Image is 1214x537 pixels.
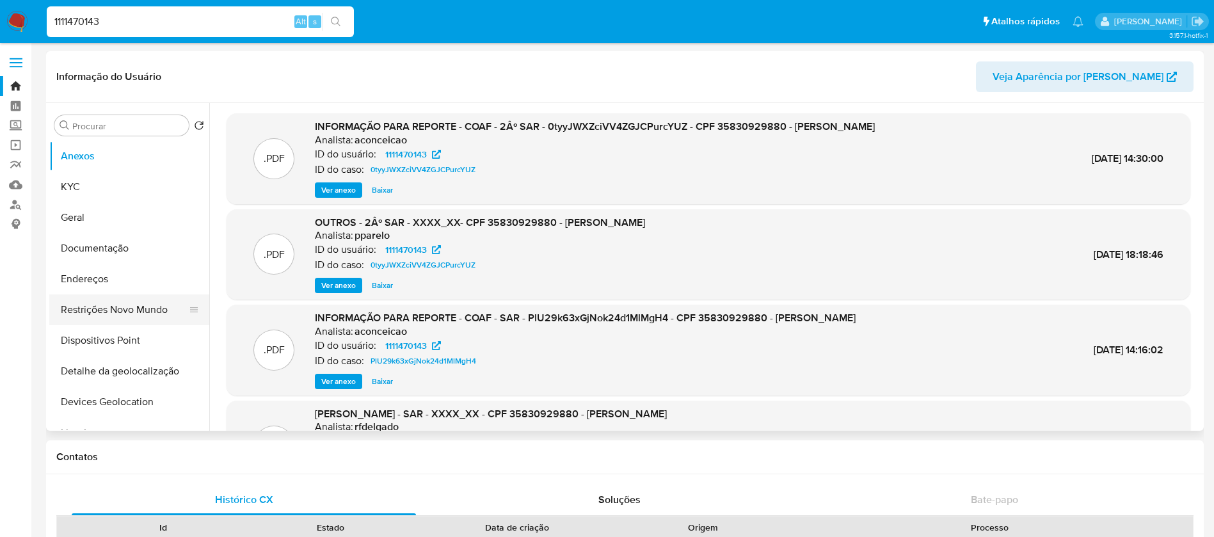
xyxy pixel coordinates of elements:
span: 1111470143 [385,338,427,353]
h1: Informação do Usuário [56,70,161,83]
button: Retornar ao pedido padrão [194,120,204,134]
button: Lista Interna [49,417,209,448]
p: ID do usuário: [315,339,376,352]
button: Procurar [60,120,70,131]
div: Estado [256,521,406,534]
p: Analista: [315,325,353,338]
span: Soluções [598,492,641,507]
button: Baixar [365,278,399,293]
span: [PERSON_NAME] - SAR - XXXX_XX - CPF 35830929880 - [PERSON_NAME] [315,406,667,421]
button: KYC [49,172,209,202]
span: Bate-papo [971,492,1018,507]
div: Processo [796,521,1184,534]
a: Sair [1191,15,1204,28]
button: Ver anexo [315,278,362,293]
span: s [313,15,317,28]
h1: Contatos [56,451,1194,463]
h6: aconceicao [355,325,407,338]
p: ID do usuário: [315,148,376,161]
p: ID do caso: [315,259,364,271]
button: Geral [49,202,209,233]
span: [DATE] 14:16:02 [1094,342,1163,357]
span: 0tyyJWXZciVV4ZGJCPurcYUZ [371,257,475,273]
input: Procurar [72,120,184,132]
span: [DATE] 18:18:46 [1094,247,1163,262]
p: Analista: [315,134,353,147]
h6: aconceicao [355,134,407,147]
p: .PDF [264,248,285,262]
div: Data de criação [424,521,611,534]
div: Origem [628,521,778,534]
span: Ver anexo [321,279,356,292]
p: ID do caso: [315,355,364,367]
p: .PDF [264,152,285,166]
p: weverton.gomes@mercadopago.com.br [1114,15,1186,28]
span: OUTROS - 2Âº SAR - XXXX_XX- CPF 35830929880 - [PERSON_NAME] [315,215,645,230]
a: Notificações [1073,16,1083,27]
input: Pesquise usuários ou casos... [47,13,354,30]
button: Ver anexo [315,374,362,389]
button: Anexos [49,141,209,172]
button: Restrições Novo Mundo [49,294,199,325]
a: 1111470143 [378,242,449,257]
p: ID do caso: [315,163,364,176]
a: 1111470143 [378,338,449,353]
a: 1111470143 [378,147,449,162]
button: Ver anexo [315,182,362,198]
a: 0tyyJWXZciVV4ZGJCPurcYUZ [365,162,481,177]
p: Analista: [315,229,353,242]
span: Baixar [372,375,393,388]
button: Detalhe da geolocalização [49,356,209,387]
button: Baixar [365,182,399,198]
span: Ver anexo [321,184,356,196]
span: Histórico CX [215,492,273,507]
button: search-icon [323,13,349,31]
span: Ver anexo [321,375,356,388]
button: Dispositivos Point [49,325,209,356]
p: Analista: [315,421,353,433]
span: Baixar [372,184,393,196]
p: ID do usuário: [315,243,376,256]
h6: rfdelgado [355,421,399,433]
span: INFORMAÇÃO PARA REPORTE - COAF - SAR - PlU29k63xGjNok24d1MlMgH4 - CPF 35830929880 - [PERSON_NAME] [315,310,856,325]
span: 0tyyJWXZciVV4ZGJCPurcYUZ [371,162,475,177]
p: .PDF [264,343,285,357]
span: Baixar [372,279,393,292]
span: 1111470143 [385,242,427,257]
div: Id [88,521,238,534]
button: Baixar [365,374,399,389]
button: Endereços [49,264,209,294]
span: PlU29k63xGjNok24d1MlMgH4 [371,353,476,369]
span: 1111470143 [385,147,427,162]
span: Veja Aparência por [PERSON_NAME] [993,61,1163,92]
button: Documentação [49,233,209,264]
button: Veja Aparência por [PERSON_NAME] [976,61,1194,92]
h6: pparelo [355,229,390,242]
span: INFORMAÇÃO PARA REPORTE - COAF - 2Âº SAR - 0tyyJWXZciVV4ZGJCPurcYUZ - CPF 35830929880 - [PERSON_N... [315,119,875,134]
span: [DATE] 14:30:00 [1092,151,1163,166]
a: 0tyyJWXZciVV4ZGJCPurcYUZ [365,257,481,273]
a: PlU29k63xGjNok24d1MlMgH4 [365,353,481,369]
button: Devices Geolocation [49,387,209,417]
span: Alt [296,15,306,28]
span: Atalhos rápidos [991,15,1060,28]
